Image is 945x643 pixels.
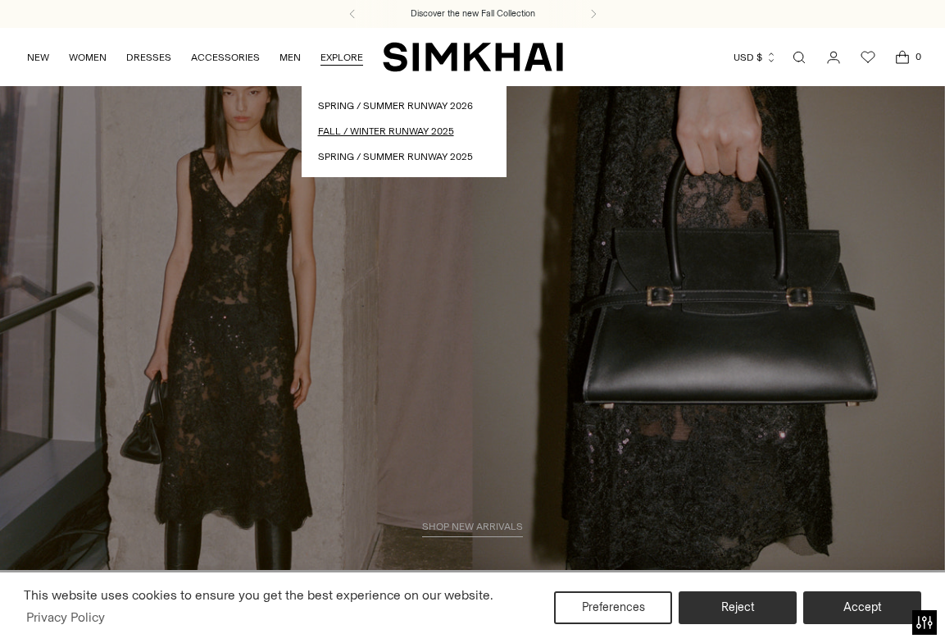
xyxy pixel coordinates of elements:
a: Open cart modal [886,41,919,74]
a: SIMKHAI [383,41,563,73]
a: EXPLORE [320,39,363,75]
a: Wishlist [852,41,884,74]
button: Reject [679,591,797,624]
a: WOMEN [69,39,107,75]
a: ACCESSORIES [191,39,260,75]
button: Preferences [554,591,672,624]
a: NEW [27,39,49,75]
iframe: Sign Up via Text for Offers [13,581,165,630]
button: Accept [803,591,921,624]
a: MEN [279,39,301,75]
button: USD $ [734,39,777,75]
a: Go to the account page [817,41,850,74]
a: Open search modal [783,41,816,74]
a: DRESSES [126,39,171,75]
span: 0 [911,49,925,64]
span: This website uses cookies to ensure you get the best experience on our website. [24,587,493,603]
